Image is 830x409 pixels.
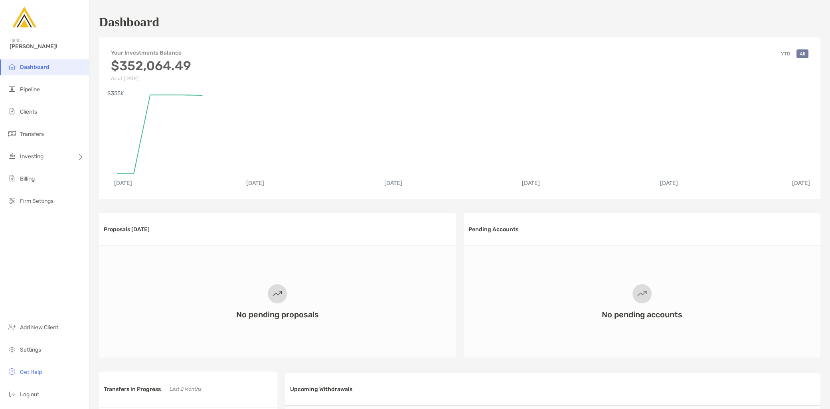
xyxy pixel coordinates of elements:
text: [DATE] [792,180,810,187]
img: transfers icon [7,129,17,138]
span: Settings [20,346,41,353]
span: Firm Settings [20,198,53,204]
img: logout icon [7,389,17,399]
text: $355K [107,90,124,97]
img: pipeline icon [7,84,17,94]
text: [DATE] [114,180,132,187]
img: Zoe Logo [10,3,38,32]
span: [PERSON_NAME]! [10,43,84,50]
img: investing icon [7,151,17,161]
h3: No pending accounts [602,310,682,319]
p: As of [DATE] [111,76,191,81]
h1: Dashboard [99,15,159,29]
text: [DATE] [660,180,678,187]
h3: $352,064.49 [111,58,191,73]
span: Clients [20,108,37,115]
span: Add New Client [20,324,58,331]
img: firm-settings icon [7,196,17,205]
h3: Transfers in Progress [104,386,161,393]
h4: Your Investments Balance [111,49,191,56]
span: Investing [20,153,43,160]
img: get-help icon [7,367,17,376]
img: settings icon [7,344,17,354]
img: clients icon [7,106,17,116]
button: All [796,49,808,58]
img: dashboard icon [7,62,17,71]
text: [DATE] [522,180,540,187]
img: add_new_client icon [7,322,17,332]
span: Get Help [20,369,42,376]
h3: Proposals [DATE] [104,226,150,233]
p: Last 2 Months [169,384,201,394]
text: [DATE] [384,180,402,187]
button: YTD [778,49,793,58]
span: Dashboard [20,64,49,71]
h3: No pending proposals [236,310,319,319]
span: Pipeline [20,86,40,93]
h3: Upcoming Withdrawals [290,386,352,393]
h3: Pending Accounts [468,226,518,233]
span: Transfers [20,131,44,138]
span: Log out [20,391,39,398]
img: billing icon [7,173,17,183]
text: [DATE] [246,180,264,187]
span: Billing [20,175,35,182]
